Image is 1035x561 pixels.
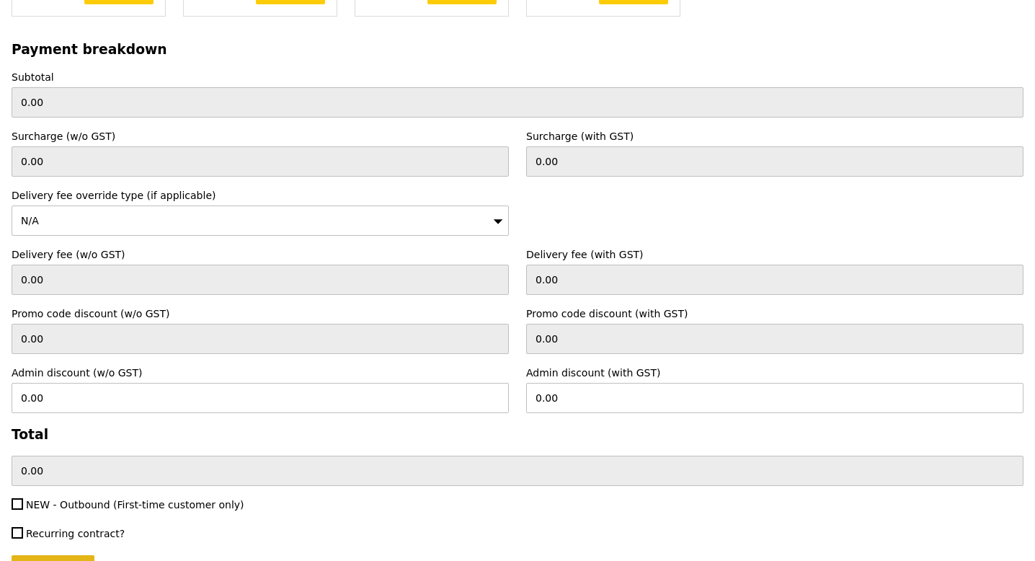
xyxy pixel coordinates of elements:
[12,129,509,143] label: Surcharge (w/o GST)
[12,498,23,510] input: NEW - Outbound (First-time customer only)
[12,247,509,262] label: Delivery fee (w/o GST)
[526,366,1023,380] label: Admin discount (with GST)
[12,366,509,380] label: Admin discount (w/o GST)
[12,427,1023,442] h3: Total
[26,528,125,539] span: Recurring contract?
[12,70,1023,84] label: Subtotal
[26,499,244,511] span: NEW - Outbound (First-time customer only)
[526,247,1023,262] label: Delivery fee (with GST)
[12,306,509,321] label: Promo code discount (w/o GST)
[12,527,23,539] input: Recurring contract?
[526,306,1023,321] label: Promo code discount (with GST)
[526,129,1023,143] label: Surcharge (with GST)
[12,188,509,203] label: Delivery fee override type (if applicable)
[21,215,39,226] span: N/A
[12,42,1023,57] h3: Payment breakdown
